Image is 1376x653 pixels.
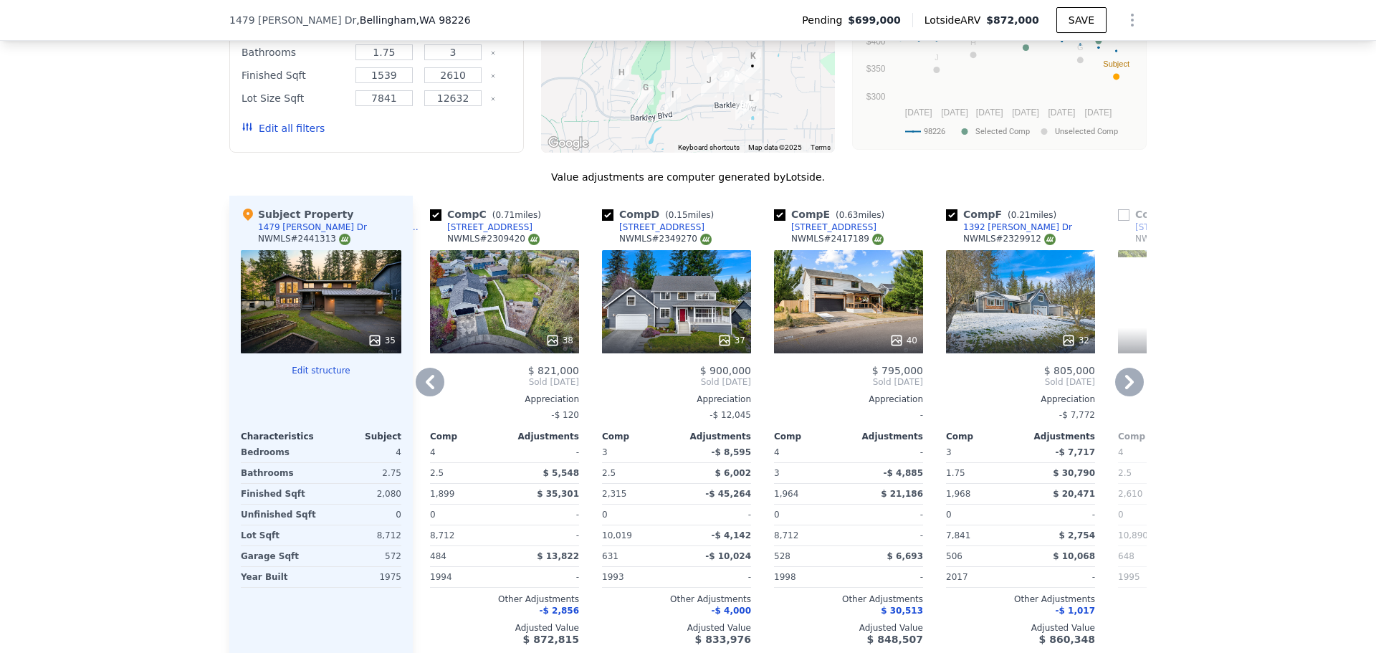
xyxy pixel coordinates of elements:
div: 40 [889,333,917,348]
a: [STREET_ADDRESS] [602,221,704,233]
span: 1,899 [430,489,454,499]
span: Sold [DATE] [430,376,579,388]
div: 2017 [946,567,1018,587]
div: 1392 Lahti Dr [701,47,728,82]
button: Clear [490,50,496,56]
span: $699,000 [848,13,901,27]
span: -$ 10,024 [705,551,751,561]
div: 1975 [324,567,401,587]
span: 7,841 [946,530,970,540]
img: Google [545,134,592,153]
div: Lot Sqft [241,525,318,545]
span: 3 [946,447,952,457]
span: $ 30,790 [1053,468,1095,478]
span: $ 860,348 [1039,634,1095,645]
div: - [679,505,751,525]
div: Value adjustments are computer generated by Lotside . [229,170,1147,184]
span: 648 [1118,551,1134,561]
button: Edit all filters [242,121,325,135]
button: Edit structure [241,365,401,376]
div: - [507,525,579,545]
span: 1,968 [946,489,970,499]
div: Adjustments [1021,431,1095,442]
span: 4 [430,447,436,457]
div: - [1023,505,1095,525]
span: 2,610 [1118,489,1142,499]
span: $ 795,000 [872,365,923,376]
span: -$ 4,142 [712,530,751,540]
div: [STREET_ADDRESS] [1135,221,1220,233]
span: $ 805,000 [1044,365,1095,376]
span: 0 [774,510,780,520]
div: Adjusted Value [1118,622,1267,634]
span: 528 [774,551,790,561]
div: - [507,442,579,462]
div: - [507,505,579,525]
div: - [507,567,579,587]
text: [DATE] [1012,108,1039,118]
div: 1479 Lahti Dr [739,53,766,89]
text: H [970,38,976,47]
div: - [1023,567,1095,587]
text: Subject [1103,59,1129,68]
div: 35 [368,333,396,348]
div: Comp [946,431,1021,442]
span: $ 872,815 [523,634,579,645]
span: 8,712 [430,530,454,540]
text: $400 [866,37,886,47]
span: 0.21 [1011,210,1031,220]
span: $ 833,976 [695,634,751,645]
span: $ 30,513 [881,606,923,616]
div: 38 [545,333,573,348]
div: Subject Property [241,207,353,221]
div: Bathrooms [242,42,347,62]
span: -$ 7,717 [1056,447,1095,457]
div: Appreciation [602,394,751,405]
div: NWMLS # 2417189 [791,233,884,245]
span: Pending [802,13,848,27]
div: 1.75 [946,463,1018,483]
div: Other Adjustments [1118,594,1267,605]
div: 1392 [PERSON_NAME] Dr [963,221,1072,233]
div: Bedrooms [241,442,318,462]
span: 631 [602,551,618,561]
div: Comp [430,431,505,442]
button: Clear [490,96,496,102]
span: -$ 12,045 [709,410,751,420]
span: $ 900,000 [700,365,751,376]
div: Garage Sqft [241,546,318,566]
span: 484 [430,551,446,561]
text: J [935,53,939,62]
img: NWMLS Logo [1044,234,1056,245]
span: 4 [1118,447,1124,457]
div: NWMLS # 2405874 [1135,233,1228,245]
span: Lotside ARV [924,13,986,27]
button: Show Options [1118,6,1147,34]
span: 10,019 [602,530,632,540]
span: -$ 4,000 [712,606,751,616]
span: -$ 1,017 [1056,606,1095,616]
div: 1994 [430,567,502,587]
span: 1,964 [774,489,798,499]
div: 3120 Tanglewood Ln [632,75,659,110]
span: 2,315 [602,489,626,499]
span: 0 [946,510,952,520]
img: NWMLS Logo [700,234,712,245]
div: Characteristics [241,431,321,442]
text: Unselected Comp [1055,127,1118,136]
div: Subject [321,431,401,442]
img: NWMLS Logo [528,234,540,245]
div: Other Adjustments [774,594,923,605]
div: Appreciation [774,394,923,405]
div: [STREET_ADDRESS] [447,221,532,233]
div: Appreciation [946,394,1095,405]
div: Comp [1118,431,1193,442]
div: 2,080 [324,484,401,504]
span: 0.63 [839,210,859,220]
span: , WA 98226 [416,14,471,26]
div: 572 [324,546,401,566]
a: [STREET_ADDRESS] [774,221,876,233]
div: Comp F [946,207,1062,221]
div: 4 [324,442,401,462]
span: $ 10,068 [1053,551,1095,561]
